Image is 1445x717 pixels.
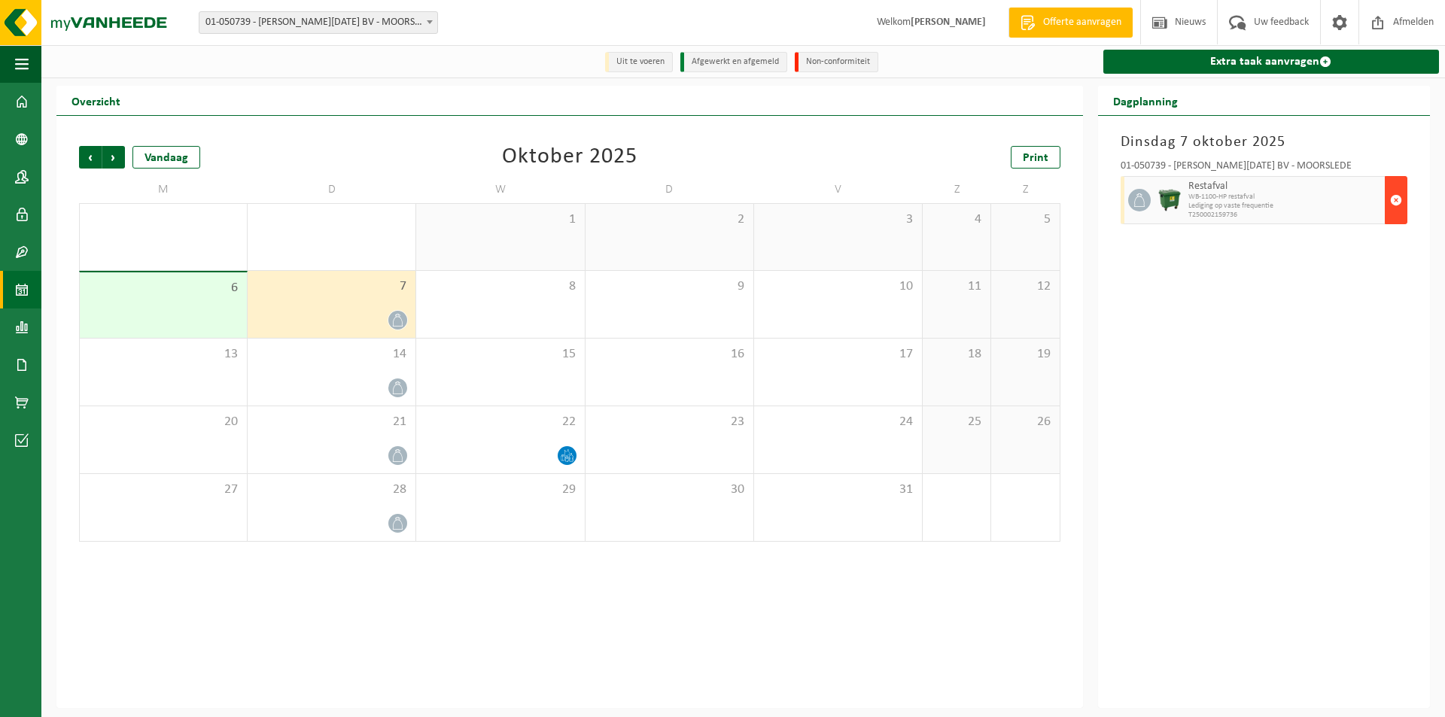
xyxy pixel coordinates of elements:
span: 25 [930,414,983,430]
span: 11 [930,278,983,295]
span: 5 [999,211,1051,228]
strong: [PERSON_NAME] [911,17,986,28]
span: T250002159736 [1188,211,1381,220]
span: 2 [593,211,746,228]
span: 24 [762,414,914,430]
a: Offerte aanvragen [1008,8,1133,38]
span: 22 [424,414,576,430]
span: 9 [593,278,746,295]
div: Vandaag [132,146,200,169]
span: 7 [255,278,408,295]
span: Lediging op vaste frequentie [1188,202,1381,211]
span: 12 [999,278,1051,295]
td: M [79,176,248,203]
span: 4 [930,211,983,228]
h2: Overzicht [56,86,135,115]
span: 3 [762,211,914,228]
span: 15 [424,346,576,363]
span: 27 [87,482,239,498]
span: WB-1100-HP restafval [1188,193,1381,202]
td: Z [923,176,991,203]
span: 8 [424,278,576,295]
td: V [754,176,923,203]
span: 10 [762,278,914,295]
span: 13 [87,346,239,363]
span: 6 [87,280,239,296]
span: 19 [999,346,1051,363]
span: 01-050739 - VERMEULEN NOEL BV - MOORSLEDE [199,12,437,33]
span: Offerte aanvragen [1039,15,1125,30]
span: 18 [930,346,983,363]
span: 14 [255,346,408,363]
div: 01-050739 - [PERSON_NAME][DATE] BV - MOORSLEDE [1121,161,1407,176]
div: Oktober 2025 [502,146,637,169]
li: Afgewerkt en afgemeld [680,52,787,72]
li: Non-conformiteit [795,52,878,72]
a: Extra taak aanvragen [1103,50,1439,74]
span: 28 [255,482,408,498]
span: 1 [424,211,576,228]
span: 21 [255,414,408,430]
span: 30 [593,482,746,498]
h2: Dagplanning [1098,86,1193,115]
span: 20 [87,414,239,430]
a: Print [1011,146,1060,169]
li: Uit te voeren [605,52,673,72]
img: WB-1100-HPE-GN-01 [1158,189,1181,211]
td: Z [991,176,1060,203]
td: D [586,176,754,203]
span: Vorige [79,146,102,169]
span: Volgende [102,146,125,169]
td: W [416,176,585,203]
span: 26 [999,414,1051,430]
span: 23 [593,414,746,430]
span: Restafval [1188,181,1381,193]
span: 31 [762,482,914,498]
span: 16 [593,346,746,363]
span: Print [1023,152,1048,164]
h3: Dinsdag 7 oktober 2025 [1121,131,1407,153]
span: 17 [762,346,914,363]
td: D [248,176,416,203]
span: 29 [424,482,576,498]
span: 01-050739 - VERMEULEN NOEL BV - MOORSLEDE [199,11,438,34]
